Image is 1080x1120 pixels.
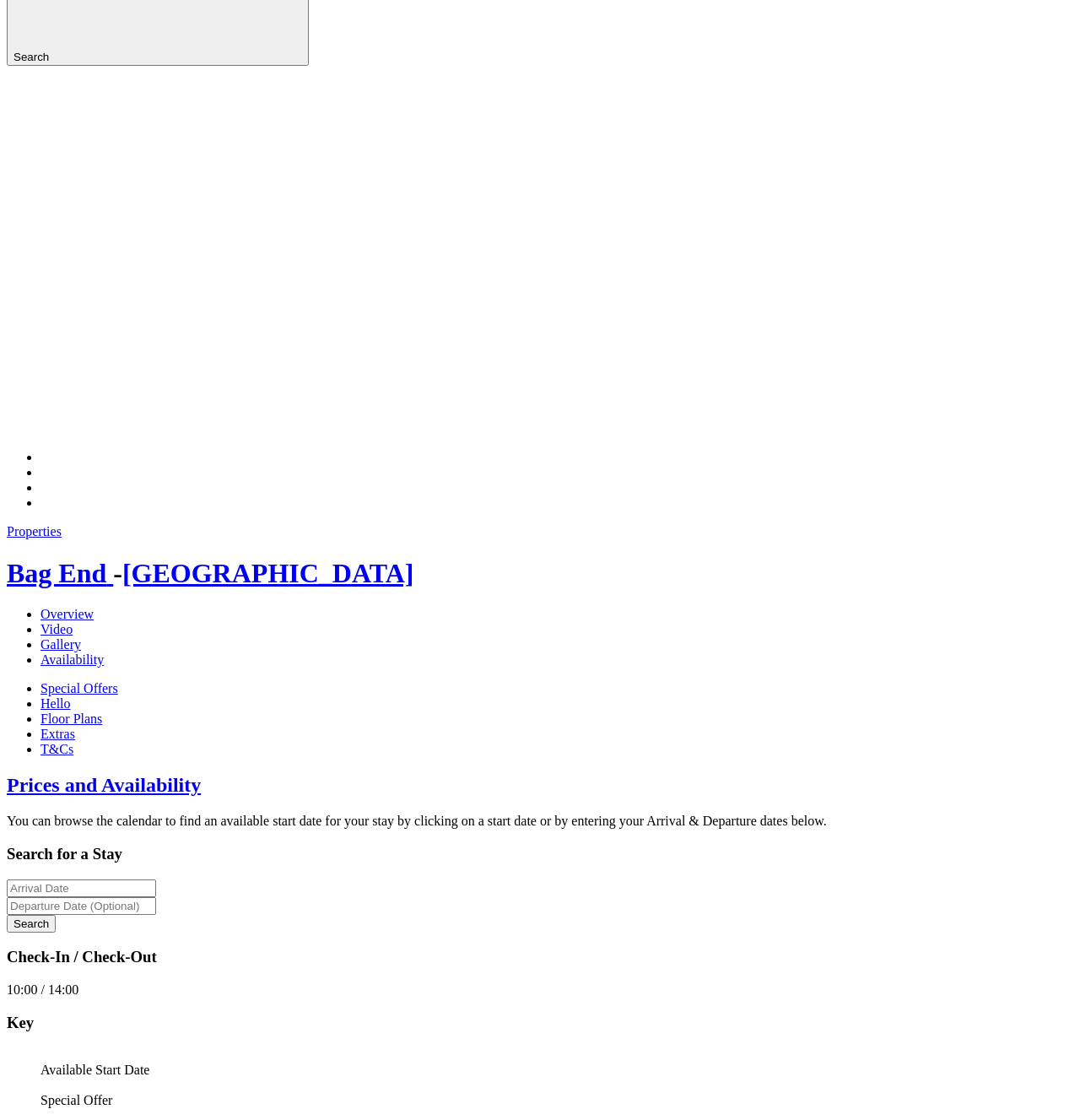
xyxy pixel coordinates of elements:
[7,774,1073,797] a: Prices and Availability
[7,814,1073,829] p: You can browse the calendar to find an available start date for your stay by clicking on a start ...
[7,897,156,915] input: Departure Date (Optional)
[13,51,49,63] span: Search
[122,558,413,588] a: [GEOGRAPHIC_DATA]
[7,982,1073,998] p: 10:00 / 14:00
[7,845,1073,863] h3: Search for a Stay
[40,681,118,695] a: Special Offers
[40,742,73,756] a: T&Cs
[40,607,94,621] a: Overview
[7,558,106,588] span: Bag End
[40,622,73,636] a: Video
[40,1093,1073,1108] dd: Special Offer
[7,948,1073,966] h3: Check-In / Check-Out
[40,652,104,667] a: Availability
[40,696,71,711] a: Hello
[7,558,113,588] a: Bag End
[7,879,156,897] input: Arrival Date
[40,727,75,741] a: Extras
[40,1063,1073,1078] dd: Available Start Date
[40,637,81,652] a: Gallery
[7,915,56,933] input: Search
[7,1014,1073,1032] h3: Key
[7,524,62,538] a: Properties
[40,711,102,726] a: Floor Plans
[113,558,413,588] span: -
